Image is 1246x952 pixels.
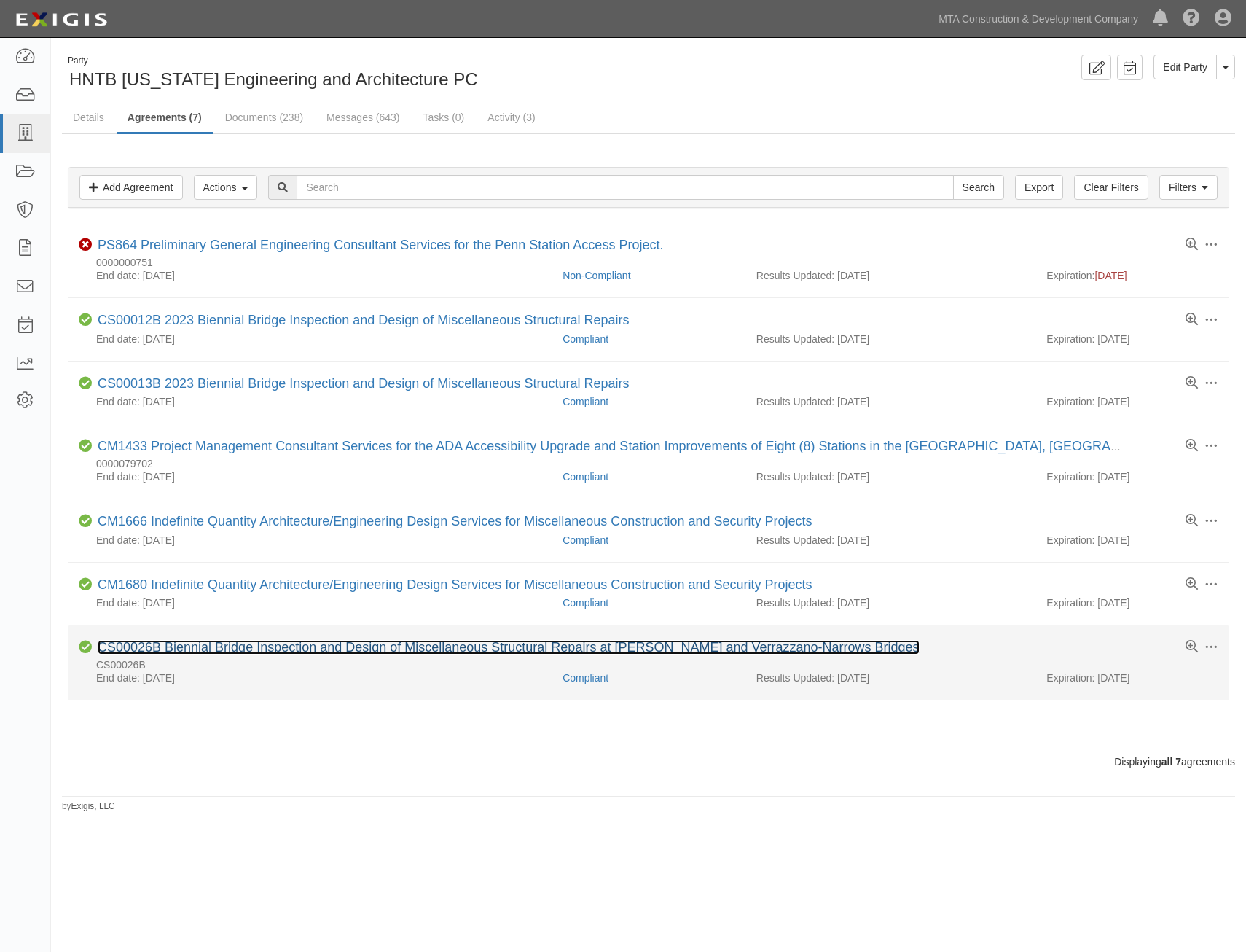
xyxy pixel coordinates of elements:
[79,268,552,283] div: End date: [DATE]
[98,313,629,329] div: CS00012B 2023 Biennial Bridge Inspection and Design of Miscellaneous Structural Repairs
[756,596,1025,610] div: Results Updated: [DATE]
[563,597,608,609] a: Compliant
[1153,55,1217,79] a: Edit Party
[62,103,115,132] a: Details
[98,439,1124,455] div: CM1433 Project Management Consultant Services for the ADA Accessibility Upgrade and Station Impro...
[563,396,608,407] a: Compliant
[1046,596,1218,610] div: Expiration: [DATE]
[79,515,92,528] i: Compliant
[194,175,258,200] button: Actions
[1046,268,1218,283] div: Expiration:
[1186,641,1198,654] a: View results summary
[756,533,1025,547] div: Results Updated: [DATE]
[316,103,410,132] a: Messages (643)
[79,641,92,654] i: Compliant
[98,238,663,252] a: PS864 Preliminary General Engineering Consultant Services for the Penn Station Access Project.
[1046,332,1218,346] div: Expiration: [DATE]
[563,333,608,345] a: Compliant
[69,69,478,89] span: HNTB [US_STATE] Engineering and Architecture PC
[79,175,183,200] a: Add Agreement
[79,238,92,251] i: Non-Compliant
[79,257,1218,269] div: 0000000751
[79,377,92,390] i: Compliant
[79,596,552,610] div: End date: [DATE]
[79,671,552,685] div: End date: [DATE]
[68,55,478,67] div: Party
[1186,377,1198,390] a: View results summary
[98,577,812,592] a: CM1680 Indefinite Quantity Architecture/Engineering Design Services for Miscellaneous Constructio...
[1015,175,1063,200] a: Export
[98,577,812,593] div: CM1680 Indefinite Quantity Architecture/Engineering Design Services for Miscellaneous Constructio...
[1159,175,1218,200] a: Filters
[79,440,92,453] i: Compliant
[203,182,237,193] span: Actions
[79,332,552,346] div: End date: [DATE]
[1074,175,1148,200] a: Clear Filters
[756,469,1025,484] div: Results Updated: [DATE]
[62,800,115,813] small: by
[62,55,638,92] div: HNTB New York Engineering and Architecture PC
[1046,533,1218,547] div: Expiration: [DATE]
[756,332,1025,346] div: Results Updated: [DATE]
[1186,515,1198,528] a: View results summary
[98,640,920,656] div: CS00026B Biennial Bridge Inspection and Design of Miscellaneous Structural Repairs at Robert F. K...
[117,103,213,134] a: Agreements (7)
[477,103,546,132] a: Activity (3)
[1186,238,1198,251] a: View results summary
[98,640,920,655] a: CS00026B Biennial Bridge Inspection and Design of Miscellaneous Structural Repairs at [PERSON_NAM...
[931,4,1145,34] a: MTA Construction & Development Company
[1046,469,1218,484] div: Expiration: [DATE]
[297,175,953,200] input: Search
[98,376,629,392] div: CS00013B 2023 Biennial Bridge Inspection and Design of Miscellaneous Structural Repairs
[98,238,663,254] div: PS864 Preliminary General Engineering Consultant Services for the Penn Station Access Project.
[98,514,812,530] div: CM1666 Indefinite Quantity Architecture/Engineering Design Services for Miscellaneous Constructio...
[563,471,608,483] a: Compliant
[1186,313,1198,327] a: View results summary
[79,659,1218,671] div: CS00026B
[79,533,552,547] div: End date: [DATE]
[79,313,92,327] i: Compliant
[79,458,1218,470] div: 0000079702
[71,801,115,811] a: Exigis, LLC
[79,578,92,591] i: Compliant
[563,672,608,684] a: Compliant
[756,394,1025,409] div: Results Updated: [DATE]
[98,313,629,327] a: CS00012B 2023 Biennial Bridge Inspection and Design of Miscellaneous Structural Repairs
[412,103,476,132] a: Tasks (0)
[79,469,552,484] div: End date: [DATE]
[51,754,1246,769] div: Displaying agreements
[1094,270,1127,281] span: [DATE]
[1046,394,1218,409] div: Expiration: [DATE]
[953,175,1004,200] input: Search
[1046,671,1218,685] div: Expiration: [DATE]
[79,394,552,409] div: End date: [DATE]
[98,376,629,391] a: CS00013B 2023 Biennial Bridge Inspection and Design of Miscellaneous Structural Repairs
[563,270,630,281] a: Non-Compliant
[756,268,1025,283] div: Results Updated: [DATE]
[1161,756,1181,768] b: all 7
[98,514,812,528] a: CM1666 Indefinite Quantity Architecture/Engineering Design Services for Miscellaneous Constructio...
[1186,578,1198,591] a: View results summary
[214,103,314,132] a: Documents (238)
[1186,440,1198,453] a: View results summary
[756,671,1025,685] div: Results Updated: [DATE]
[1183,10,1200,28] i: Help Center - Complianz
[563,534,608,546] a: Compliant
[11,7,111,33] img: Logo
